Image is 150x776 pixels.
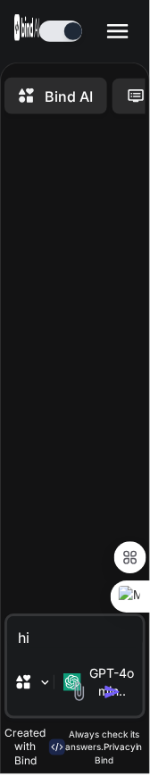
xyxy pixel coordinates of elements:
[88,666,136,702] p: GPT-4o min..
[45,86,93,107] p: Bind AI
[37,677,53,692] img: Pick Models
[69,683,89,704] img: attachment
[63,675,81,693] img: GPT-4o mini
[104,744,136,755] span: Privacy
[62,730,146,770] p: Always check its answers. in Bind
[104,685,121,703] img: icon
[49,741,65,757] img: bind-logo
[4,728,46,771] p: Created with Bind
[14,14,39,41] img: Bind AI
[7,618,143,650] textarea: hi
